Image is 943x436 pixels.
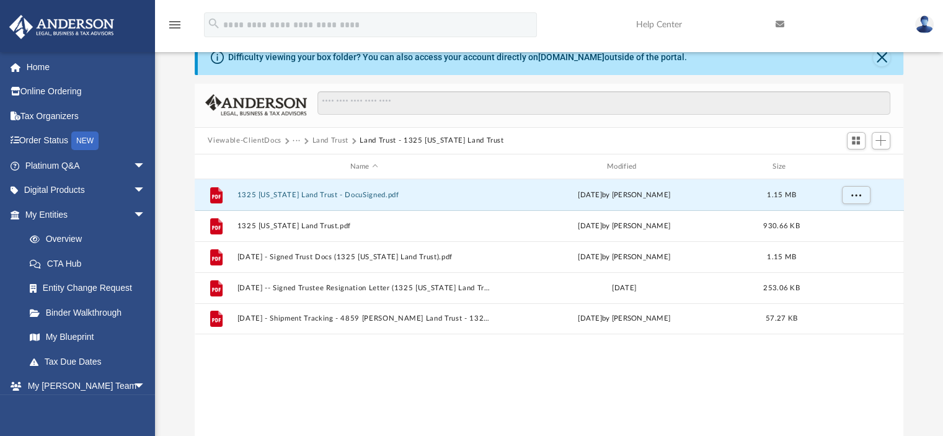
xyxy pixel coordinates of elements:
[497,314,751,325] div: [DATE] by [PERSON_NAME]
[763,285,799,291] span: 253.06 KB
[17,276,164,301] a: Entity Change Request
[167,17,182,32] i: menu
[763,223,799,229] span: 930.66 KB
[497,252,751,263] div: [DATE] by [PERSON_NAME]
[237,191,491,199] button: 1325 [US_STATE] Land Trust - DocuSigned.pdf
[237,222,491,230] button: 1325 [US_STATE] Land Trust.pdf
[228,51,687,64] div: Difficulty viewing your box folder? You can also access your account directly on outside of the p...
[847,132,866,149] button: Switch to Grid View
[293,135,301,146] button: ···
[497,221,751,232] div: [DATE] by [PERSON_NAME]
[497,190,751,201] div: [DATE] by [PERSON_NAME]
[317,91,890,115] input: Search files and folders
[208,135,281,146] button: Viewable-ClientDocs
[17,251,164,276] a: CTA Hub
[873,49,890,66] button: Close
[767,192,796,198] span: 1.15 MB
[812,161,898,172] div: id
[6,15,118,39] img: Anderson Advisors Platinum Portal
[767,254,796,260] span: 1.15 MB
[360,135,503,146] button: Land Trust - 1325 [US_STATE] Land Trust
[237,315,491,323] button: [DATE] - Shipment Tracking - 4859 [PERSON_NAME] Land Trust - 1325 [US_STATE] Land Trust (Filed De...
[841,186,870,205] button: More options
[207,17,221,30] i: search
[9,153,164,178] a: Platinum Q&Aarrow_drop_down
[237,284,491,292] button: [DATE] -- Signed Trustee Resignation Letter (1325 [US_STATE] Land Trust).pdf
[9,178,164,203] a: Digital Productsarrow_drop_down
[872,132,890,149] button: Add
[9,128,164,154] a: Order StatusNEW
[133,178,158,203] span: arrow_drop_down
[497,161,751,172] div: Modified
[756,161,806,172] div: Size
[195,179,904,436] div: grid
[71,131,99,150] div: NEW
[133,202,158,228] span: arrow_drop_down
[17,325,158,350] a: My Blueprint
[915,16,934,33] img: User Pic
[237,253,491,261] button: [DATE] - Signed Trust Docs (1325 [US_STATE] Land Trust).pdf
[200,161,231,172] div: id
[133,374,158,399] span: arrow_drop_down
[236,161,491,172] div: Name
[9,202,164,227] a: My Entitiesarrow_drop_down
[538,52,604,62] a: [DOMAIN_NAME]
[9,79,164,104] a: Online Ordering
[17,227,164,252] a: Overview
[17,300,164,325] a: Binder Walkthrough
[167,24,182,32] a: menu
[9,374,158,399] a: My [PERSON_NAME] Teamarrow_drop_down
[9,55,164,79] a: Home
[9,104,164,128] a: Tax Organizers
[133,153,158,179] span: arrow_drop_down
[312,135,348,146] button: Land Trust
[765,316,797,323] span: 57.27 KB
[497,283,751,294] div: [DATE]
[17,349,164,374] a: Tax Due Dates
